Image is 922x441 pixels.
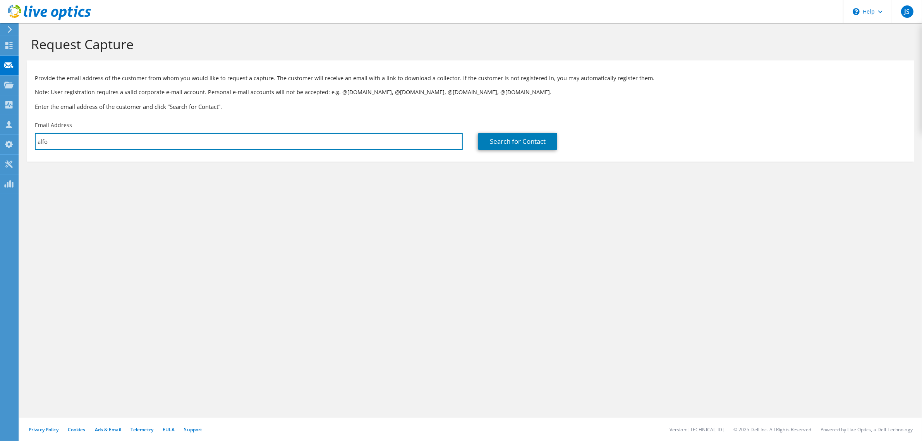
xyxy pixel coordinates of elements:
a: Telemetry [130,426,153,433]
a: EULA [163,426,175,433]
a: Cookies [68,426,86,433]
a: Search for Contact [478,133,557,150]
p: Note: User registration requires a valid corporate e-mail account. Personal e-mail accounts will ... [35,88,907,96]
p: Provide the email address of the customer from whom you would like to request a capture. The cust... [35,74,907,83]
li: © 2025 Dell Inc. All Rights Reserved [733,426,811,433]
a: Privacy Policy [29,426,58,433]
li: Powered by Live Optics, a Dell Technology [821,426,913,433]
h1: Request Capture [31,36,907,52]
a: Support [184,426,202,433]
label: Email Address [35,121,72,129]
span: JS [901,5,913,18]
svg: \n [853,8,860,15]
li: Version: [TECHNICAL_ID] [670,426,724,433]
a: Ads & Email [95,426,121,433]
h3: Enter the email address of the customer and click “Search for Contact”. [35,102,907,111]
